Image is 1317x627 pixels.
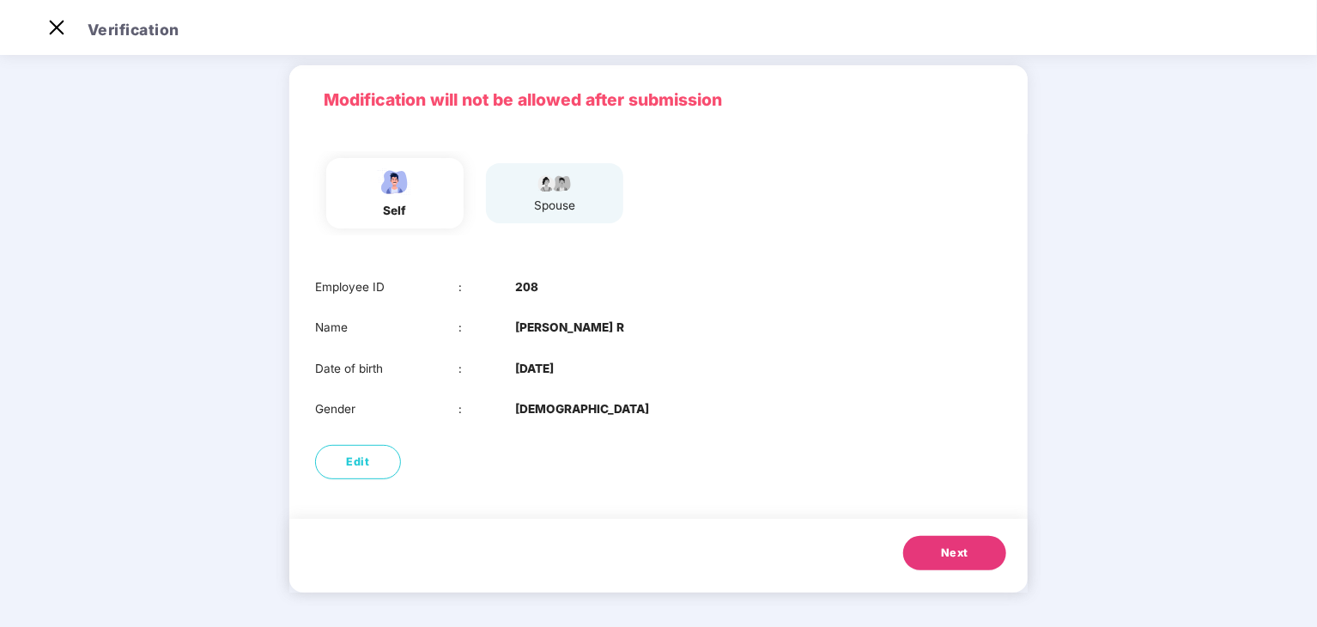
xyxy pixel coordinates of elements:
b: [DEMOGRAPHIC_DATA] [515,400,649,418]
div: : [458,400,516,418]
img: svg+xml;base64,PHN2ZyB4bWxucz0iaHR0cDovL3d3dy53My5vcmcvMjAwMC9zdmciIHdpZHRoPSI5Ny44OTciIGhlaWdodD... [533,172,576,192]
b: 208 [515,278,538,296]
div: Date of birth [315,360,458,378]
div: spouse [533,197,576,215]
p: Modification will not be allowed after submission [324,87,993,113]
div: : [458,278,516,296]
div: Employee ID [315,278,458,296]
div: : [458,360,516,378]
b: [DATE] [515,360,554,378]
button: Edit [315,445,401,479]
span: Edit [347,454,370,471]
div: : [458,319,516,337]
b: [PERSON_NAME] R [515,319,624,337]
div: Gender [315,400,458,418]
span: Next [941,545,968,562]
div: self [373,202,416,220]
img: svg+xml;base64,PHN2ZyBpZD0iRW1wbG95ZWVfbWFsZSIgeG1sbnM9Imh0dHA6Ly93d3cudzMub3JnLzIwMDAvc3ZnIiB3aW... [373,167,416,197]
div: Name [315,319,458,337]
button: Next [903,536,1006,570]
